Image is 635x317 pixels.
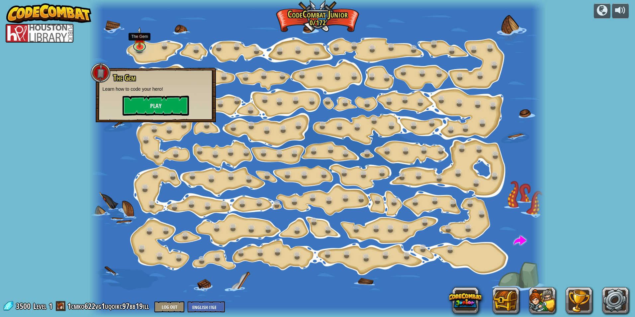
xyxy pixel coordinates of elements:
[49,301,52,311] span: 1
[6,3,91,23] img: CodeCombat - Learn how to code by playing a game
[134,27,146,48] img: level-banner-unstarted.png
[67,301,151,311] a: 1cmko622vg1uqoikc97bb19ill
[594,3,610,19] button: Campaigns
[123,96,189,116] button: Play
[113,72,136,83] span: The Gem
[154,301,184,312] button: Log Out
[33,301,46,312] span: Level
[16,301,33,311] span: 3500
[6,25,73,42] img: houston-library-logo.png
[612,3,629,19] button: Adjust volume
[102,86,209,92] p: Learn how to code your hero!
